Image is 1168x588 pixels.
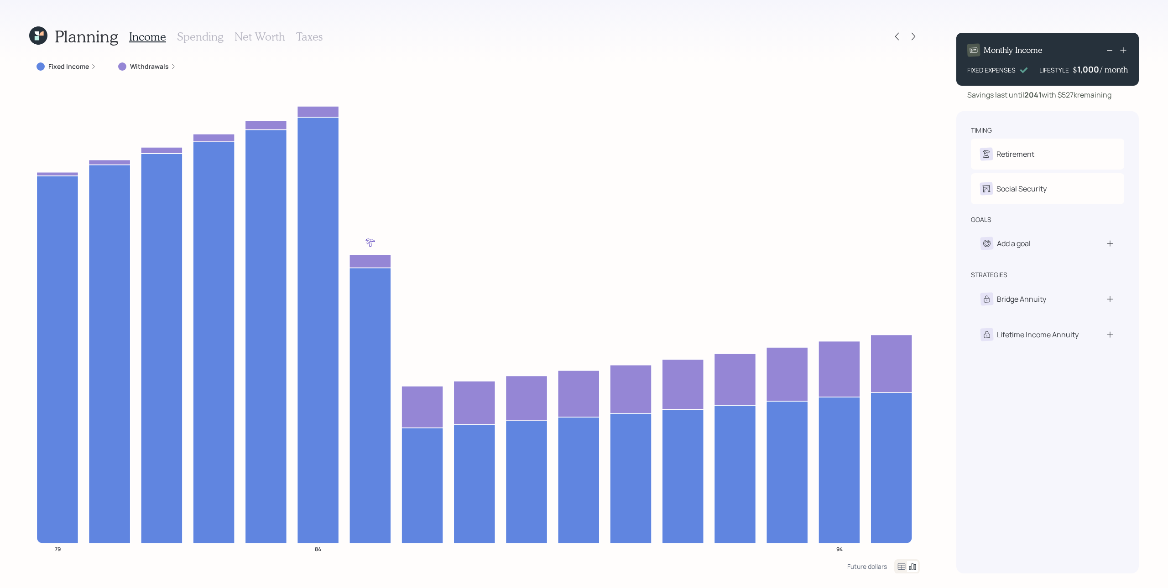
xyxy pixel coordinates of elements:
[235,30,285,43] h3: Net Worth
[129,30,166,43] h3: Income
[1100,65,1128,75] h4: / month
[997,238,1031,249] div: Add a goal
[48,62,89,71] label: Fixed Income
[296,30,323,43] h3: Taxes
[847,562,887,571] div: Future dollars
[1073,65,1077,75] h4: $
[997,329,1079,340] div: Lifetime Income Annuity
[55,26,118,46] h1: Planning
[996,149,1034,160] div: Retirement
[996,183,1047,194] div: Social Security
[967,65,1016,75] div: FIXED EXPENSES
[130,62,169,71] label: Withdrawals
[971,126,992,135] div: timing
[971,270,1007,279] div: strategies
[1039,65,1069,75] div: LIFESTYLE
[984,45,1043,55] h4: Monthly Income
[997,294,1046,304] div: Bridge Annuity
[1077,64,1100,75] div: 1,000
[971,215,991,224] div: goals
[836,545,843,552] tspan: 94
[1024,90,1042,100] b: 2041
[315,545,321,552] tspan: 84
[55,545,61,552] tspan: 79
[177,30,224,43] h3: Spending
[967,89,1111,100] div: Savings last until with $527k remaining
